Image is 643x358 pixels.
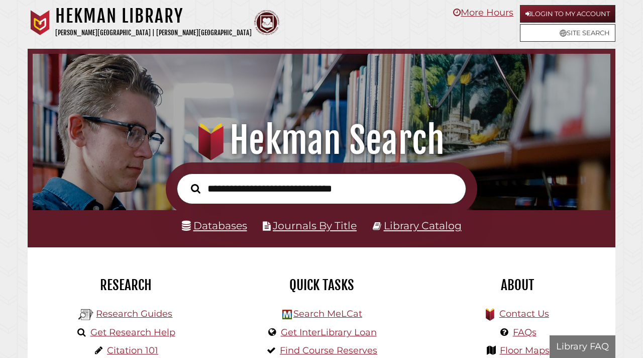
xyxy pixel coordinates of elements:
img: Calvin Theological Seminary [254,10,279,35]
a: Contact Us [499,308,549,319]
button: Search [186,181,205,196]
img: Calvin University [28,10,53,35]
a: Login to My Account [520,5,615,23]
a: More Hours [453,7,513,18]
a: Search MeLCat [293,308,362,319]
h2: Quick Tasks [231,277,412,294]
a: Databases [182,219,247,232]
img: Hekman Library Logo [78,307,93,322]
a: Get InterLibrary Loan [281,327,377,338]
a: Floor Maps [500,345,550,356]
a: Research Guides [96,308,172,319]
a: Find Course Reserves [280,345,377,356]
p: [PERSON_NAME][GEOGRAPHIC_DATA] | [PERSON_NAME][GEOGRAPHIC_DATA] [55,27,252,39]
h2: Research [35,277,216,294]
a: Site Search [520,24,615,42]
a: Get Research Help [90,327,175,338]
a: Journals By Title [273,219,357,232]
img: Hekman Library Logo [282,310,292,319]
h1: Hekman Library [55,5,252,27]
a: Citation 101 [107,345,158,356]
a: Library Catalog [384,219,462,232]
h2: About [427,277,608,294]
i: Search [191,184,200,194]
a: FAQs [513,327,537,338]
h1: Hekman Search [42,118,601,162]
